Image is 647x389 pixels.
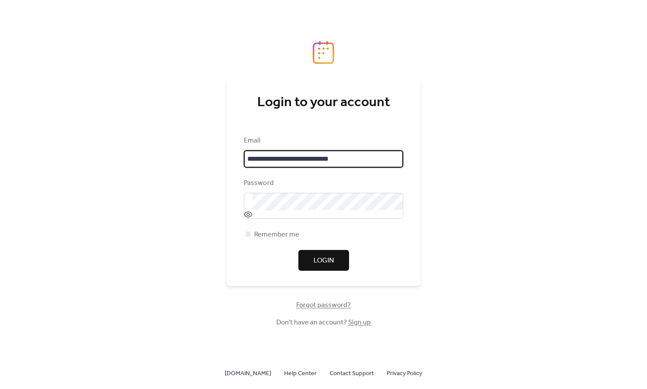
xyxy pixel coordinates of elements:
[225,369,271,379] span: [DOMAIN_NAME]
[387,369,422,379] span: Privacy Policy
[284,369,317,379] span: Help Center
[387,368,422,379] a: Privacy Policy
[313,41,334,64] img: logo
[276,318,371,328] span: Don't have an account?
[330,369,374,379] span: Contact Support
[244,94,403,111] div: Login to your account
[244,136,401,146] div: Email
[314,256,334,266] span: Login
[284,368,317,379] a: Help Center
[244,178,401,188] div: Password
[348,316,371,329] a: Sign up
[296,303,351,308] a: Forgot password?
[254,230,299,240] span: Remember me
[298,250,349,271] button: Login
[330,368,374,379] a: Contact Support
[296,300,351,311] span: Forgot password?
[225,368,271,379] a: [DOMAIN_NAME]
